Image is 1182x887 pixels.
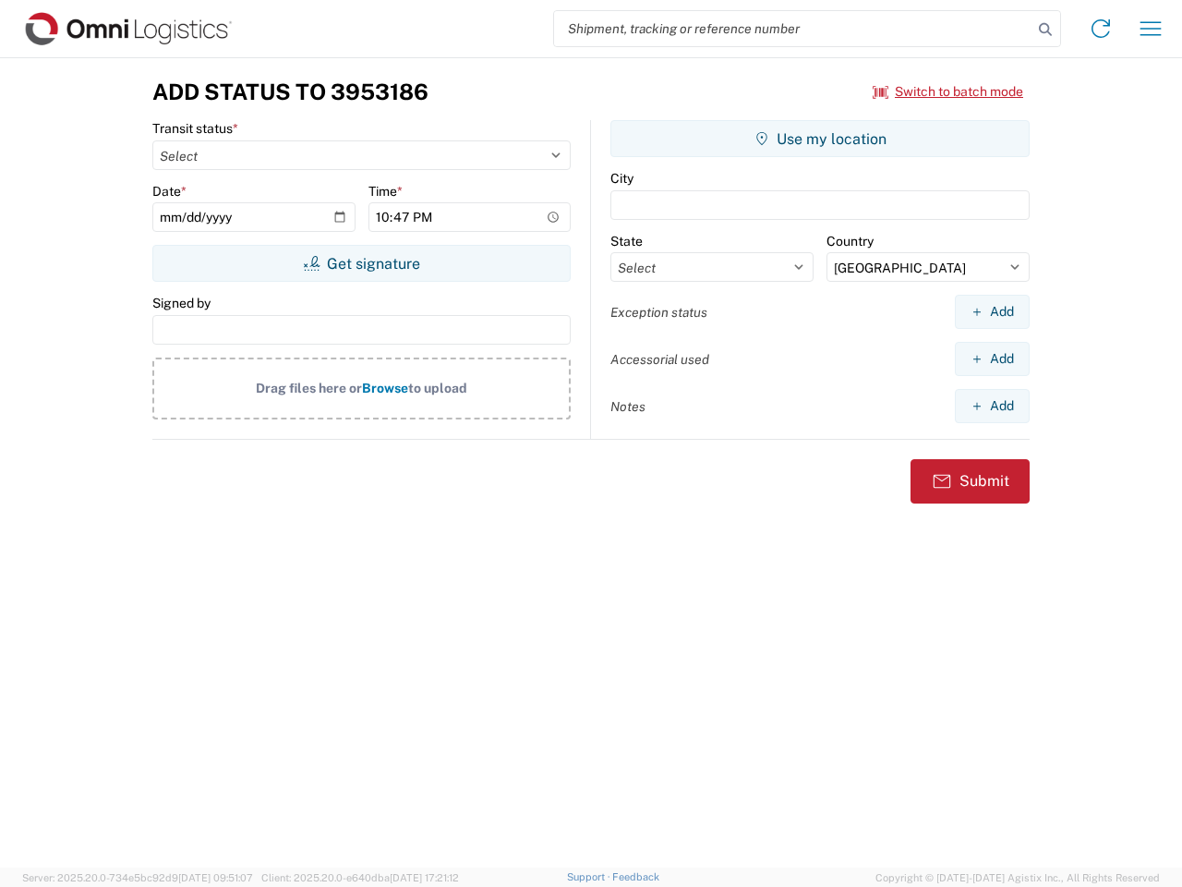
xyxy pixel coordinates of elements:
a: Support [567,871,613,882]
button: Use my location [610,120,1030,157]
label: Accessorial used [610,351,709,368]
label: Exception status [610,304,707,321]
label: City [610,170,633,187]
a: Feedback [612,871,659,882]
span: Browse [362,381,408,395]
button: Submit [911,459,1030,504]
span: Client: 2025.20.0-e640dba [261,872,459,883]
button: Add [955,295,1030,329]
button: Add [955,342,1030,376]
span: to upload [408,381,467,395]
input: Shipment, tracking or reference number [554,11,1032,46]
label: Country [826,233,874,249]
span: Drag files here or [256,381,362,395]
span: [DATE] 17:21:12 [390,872,459,883]
button: Add [955,389,1030,423]
label: Signed by [152,295,211,311]
label: Notes [610,398,645,415]
h3: Add Status to 3953186 [152,79,428,105]
button: Switch to batch mode [873,77,1023,107]
label: Time [368,183,403,200]
span: Copyright © [DATE]-[DATE] Agistix Inc., All Rights Reserved [875,869,1160,886]
label: State [610,233,643,249]
label: Date [152,183,187,200]
span: Server: 2025.20.0-734e5bc92d9 [22,872,253,883]
button: Get signature [152,245,571,282]
span: [DATE] 09:51:07 [178,872,253,883]
label: Transit status [152,120,238,137]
